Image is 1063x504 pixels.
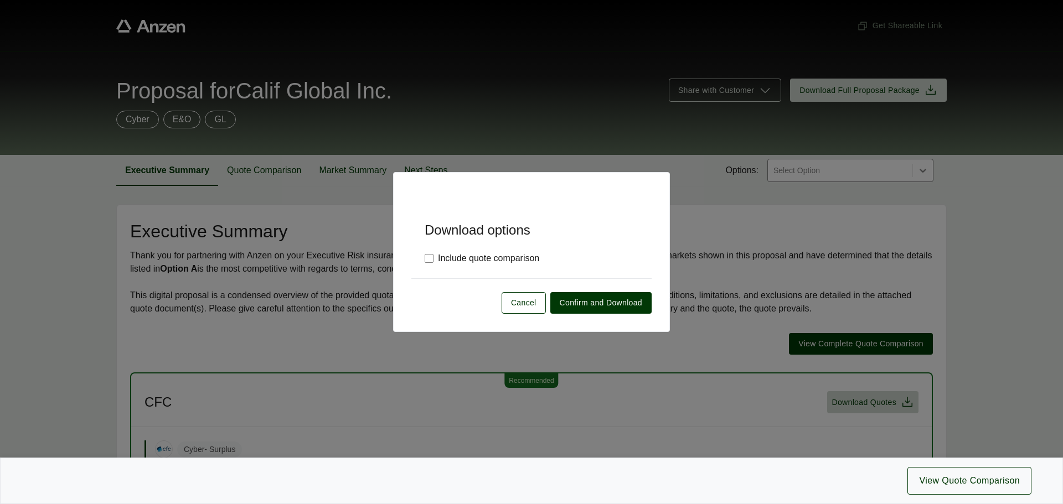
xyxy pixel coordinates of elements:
h5: Download options [411,204,652,238]
label: Include quote comparison [425,252,539,265]
button: Cancel [502,292,546,314]
span: View Quote Comparison [919,474,1020,487]
span: Confirm and Download [560,297,642,309]
button: Confirm and Download [550,292,652,314]
button: View Quote Comparison [907,467,1031,495]
span: Cancel [511,297,536,309]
